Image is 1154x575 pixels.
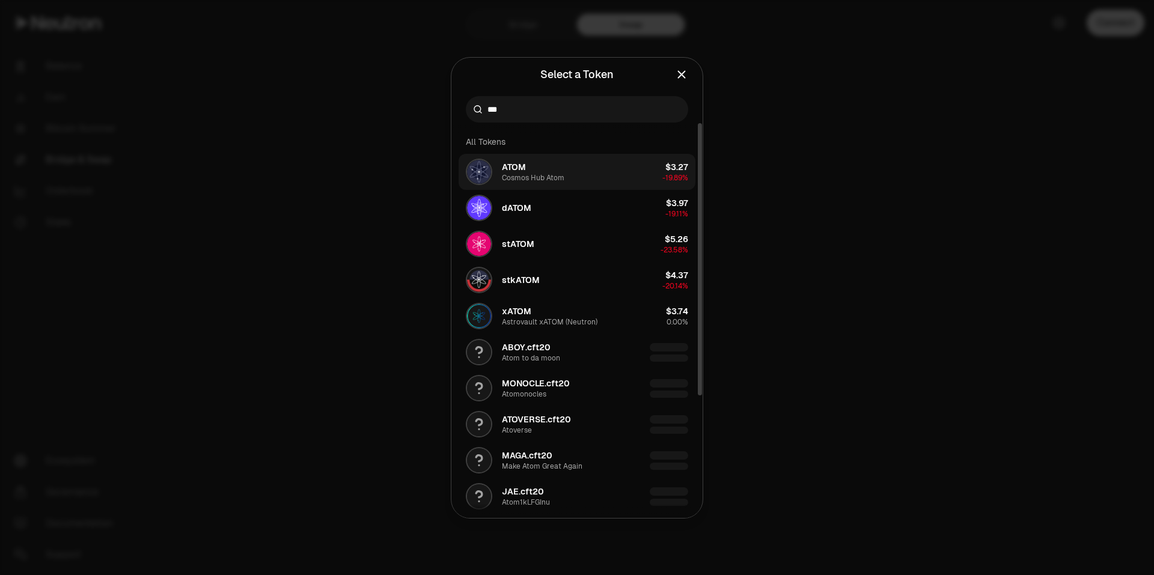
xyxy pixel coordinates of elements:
[502,497,550,507] div: Atom1kLFGInu
[467,160,491,184] img: ATOM Logo
[459,154,695,190] button: ATOM LogoATOMCosmos Hub Atom$3.27-19.89%
[665,161,688,173] div: $3.27
[467,232,491,256] img: stATOM Logo
[502,461,582,471] div: Make Atom Great Again
[459,478,695,514] button: JAE.cft20 LogoJAE.cft20Atom1kLFGInu
[662,281,688,291] span: -20.14%
[666,197,688,209] div: $3.97
[502,413,571,425] span: ATOVERSE.cft20
[467,268,491,292] img: stkATOM Logo
[459,334,695,370] button: ABOY.cft20 LogoABOY.cft20Atom to da moon
[459,442,695,478] button: MAGA.cft20 LogoMAGA.cft20Make Atom Great Again
[502,341,551,353] span: ABOY.cft20
[502,202,531,214] span: dATOM
[502,353,560,363] div: Atom to da moon
[502,173,564,183] div: Cosmos Hub Atom
[459,130,695,154] div: All Tokens
[667,317,688,327] span: 0.00%
[665,269,688,281] div: $4.37
[467,304,491,328] img: xATOM Logo
[661,245,688,255] span: -23.58%
[502,449,552,461] span: MAGA.cft20
[459,190,695,226] button: dATOM LogodATOM$3.97-19.11%
[502,377,570,389] span: MONOCLE.cft20
[502,238,534,250] span: stATOM
[665,233,688,245] div: $5.26
[540,66,614,83] div: Select a Token
[459,226,695,262] button: stATOM LogostATOM$5.26-23.58%
[502,161,526,173] span: ATOM
[675,66,688,83] button: Close
[502,274,540,286] span: stkATOM
[502,485,544,497] span: JAE.cft20
[459,406,695,442] button: ATOVERSE.cft20 LogoATOVERSE.cft20Atoverse
[665,209,688,219] span: -19.11%
[502,389,546,399] div: Atomonocles
[459,298,695,334] button: xATOM LogoxATOMAstrovault xATOM (Neutron)$3.740.00%
[459,262,695,298] button: stkATOM LogostkATOM$4.37-20.14%
[502,425,532,435] div: Atoverse
[502,317,597,327] div: Astrovault xATOM (Neutron)
[467,196,491,220] img: dATOM Logo
[459,370,695,406] button: MONOCLE.cft20 LogoMONOCLE.cft20Atomonocles
[502,305,531,317] span: xATOM
[666,305,688,317] div: $3.74
[662,173,688,183] span: -19.89%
